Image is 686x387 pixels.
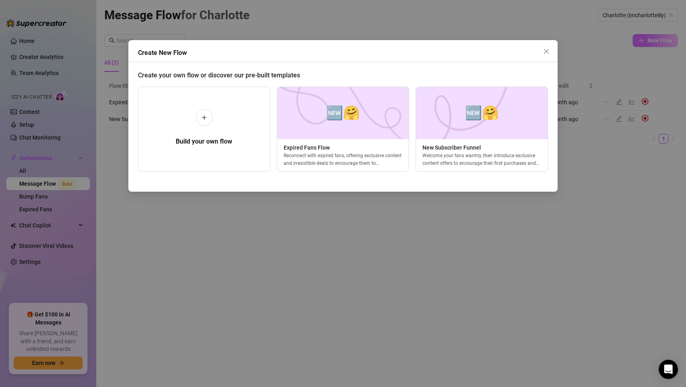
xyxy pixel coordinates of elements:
[416,152,548,166] div: Welcome your fans warmly, then introduce exclusive content offers to encourage their first purcha...
[543,48,550,55] span: close
[277,152,409,166] div: Reconnect with expired fans, offering exclusive content and irresistible deals to encourage them ...
[540,45,553,58] button: Close
[138,48,558,58] div: Create New Flow
[277,143,409,152] span: Expired Fans Flow
[326,102,360,124] span: 🆕🤗
[659,360,678,379] div: Open Intercom Messenger
[201,115,207,120] span: plus
[176,137,232,146] h5: Build your own flow
[416,143,548,152] span: New Subscriber Funnel
[138,71,300,79] span: Create your own flow or discover our pre-built templates
[540,48,553,55] span: Close
[465,102,499,124] span: 🆕🤗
